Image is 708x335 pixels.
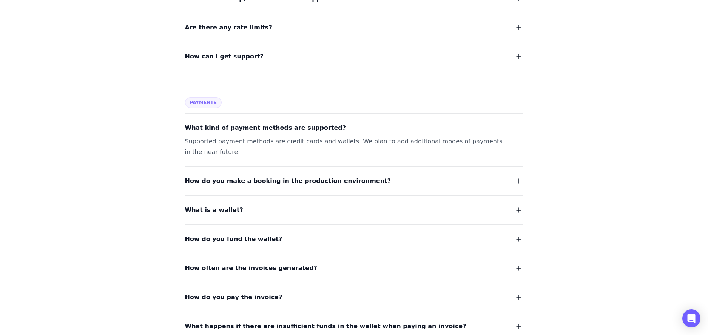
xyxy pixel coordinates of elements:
[185,292,282,303] span: How do you pay the invoice?
[185,263,317,274] span: How often are the invoices generated?
[185,234,282,244] span: How do you fund the wallet?
[185,22,272,33] span: Are there any rate limits?
[185,321,523,332] button: What happens if there are insufficient funds in the wallet when paying an invoice?
[185,176,391,186] span: How do you make a booking in the production environment?
[682,309,700,327] div: Open Intercom Messenger
[185,205,243,215] span: What is a wallet?
[185,22,523,33] button: Are there any rate limits?
[185,123,523,133] button: What kind of payment methods are supported?
[185,51,523,62] button: How can i get support?
[185,234,523,244] button: How do you fund the wallet?
[185,321,466,332] span: What happens if there are insufficient funds in the wallet when paying an invoice?
[185,263,523,274] button: How often are the invoices generated?
[185,136,505,157] div: Supported payment methods are credit cards and wallets. We plan to add additional modes of paymen...
[185,176,523,186] button: How do you make a booking in the production environment?
[185,97,222,108] span: Payments
[185,205,523,215] button: What is a wallet?
[185,123,346,133] span: What kind of payment methods are supported?
[185,292,523,303] button: How do you pay the invoice?
[185,51,264,62] span: How can i get support?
